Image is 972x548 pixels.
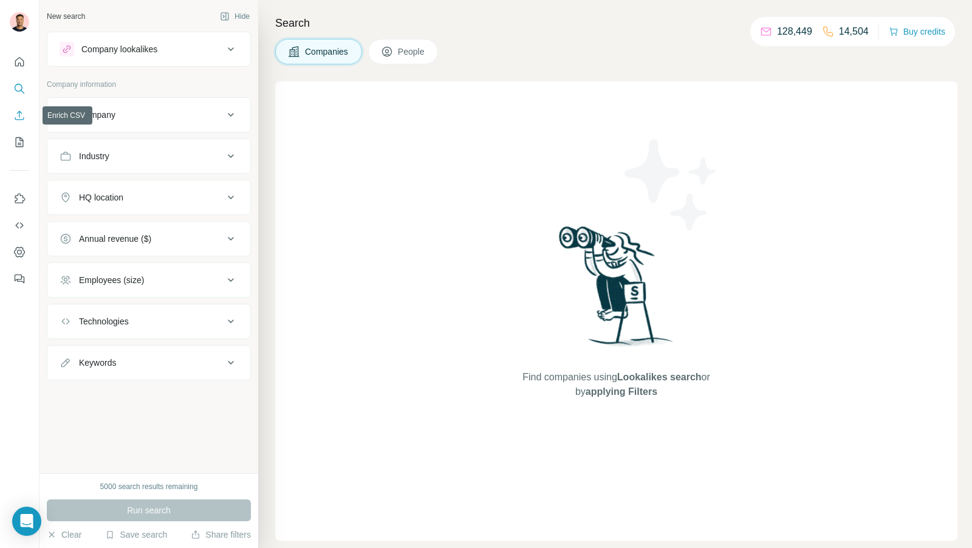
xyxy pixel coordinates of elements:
div: Open Intercom Messenger [12,507,41,536]
span: People [398,46,426,58]
div: Employees (size) [79,274,144,286]
button: Save search [105,529,167,541]
div: Company lookalikes [81,43,157,55]
div: Industry [79,150,109,162]
button: Industry [47,142,250,171]
button: Clear [47,529,81,541]
div: 5000 search results remaining [100,481,198,492]
button: Company lookalikes [47,35,250,64]
p: Company information [47,79,251,90]
button: Share filters [191,529,251,541]
button: HQ location [47,183,250,212]
button: Dashboard [10,241,29,263]
p: 128,449 [777,24,812,39]
button: Enrich CSV [10,104,29,126]
button: Use Surfe API [10,214,29,236]
button: Keywords [47,348,250,377]
button: Buy credits [889,23,945,40]
button: Technologies [47,307,250,336]
p: 14,504 [839,24,869,39]
button: Feedback [10,268,29,290]
span: applying Filters [586,386,657,397]
div: Annual revenue ($) [79,233,151,245]
button: Search [10,78,29,100]
span: Find companies using or by [519,370,713,399]
button: My lists [10,131,29,153]
h4: Search [275,15,957,32]
img: Avatar [10,12,29,32]
img: Surfe Illustration - Woman searching with binoculars [553,223,680,358]
button: Company [47,100,250,129]
div: Technologies [79,315,129,327]
button: Annual revenue ($) [47,224,250,253]
button: Employees (size) [47,265,250,295]
img: Surfe Illustration - Stars [617,130,726,239]
span: Companies [305,46,349,58]
div: Company [79,109,115,121]
span: Lookalikes search [617,372,702,382]
div: HQ location [79,191,123,204]
div: Keywords [79,357,116,369]
button: Quick start [10,51,29,73]
button: Use Surfe on LinkedIn [10,188,29,210]
button: Hide [211,7,258,26]
div: New search [47,11,85,22]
